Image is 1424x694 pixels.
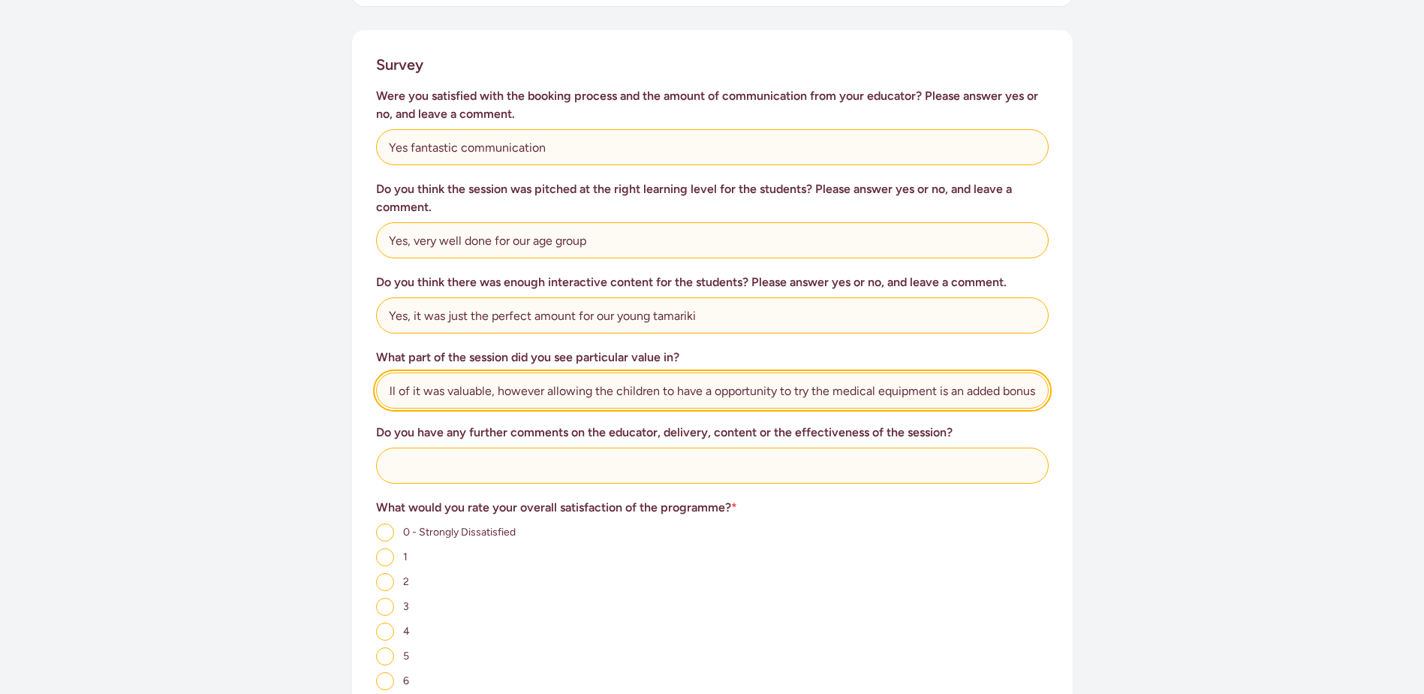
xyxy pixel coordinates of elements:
h3: Do you think there was enough interactive content for the students? Please answer yes or no, and ... [376,273,1049,291]
h2: Survey [376,54,423,75]
span: 4 [403,625,410,638]
input: 6 [376,672,394,690]
h3: What would you rate your overall satisfaction of the programme? [376,499,1049,517]
h3: Were you satisfied with the booking process and the amount of communication from your educator? P... [376,87,1049,123]
span: 6 [403,674,409,687]
span: 5 [403,650,409,662]
h3: Do you have any further comments on the educator, delivery, content or the effectiveness of the s... [376,424,1049,442]
input: 4 [376,623,394,641]
span: 2 [403,575,409,588]
input: 2 [376,573,394,591]
span: 3 [403,600,409,613]
span: 1 [403,551,408,563]
h3: Do you think the session was pitched at the right learning level for the students? Please answer ... [376,180,1049,216]
span: 0 - Strongly Dissatisfied [403,526,516,539]
input: 1 [376,548,394,566]
input: 3 [376,598,394,616]
input: 5 [376,647,394,665]
h3: What part of the session did you see particular value in? [376,349,1049,367]
input: 0 - Strongly Dissatisfied [376,524,394,542]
